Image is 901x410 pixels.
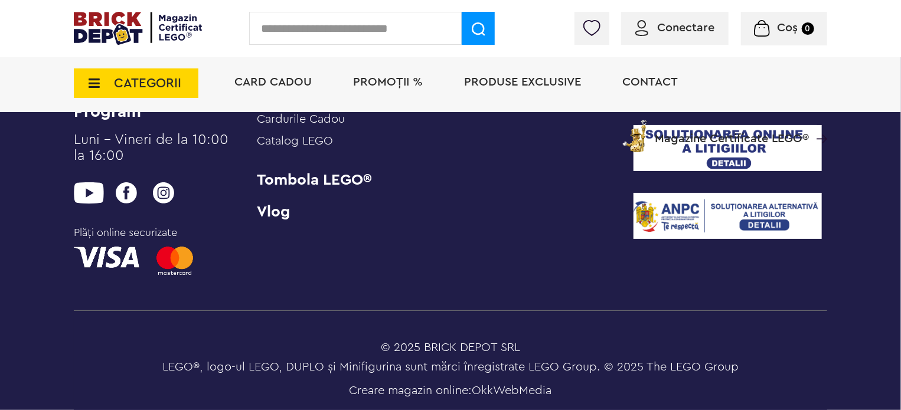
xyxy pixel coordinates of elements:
[472,385,552,396] a: OkkWebMedia
[148,182,178,204] img: instagram
[257,206,445,218] a: Vlog
[657,22,714,34] span: Conectare
[635,22,714,34] a: Conectare
[464,76,581,88] a: Produse exclusive
[350,385,469,396] a: Creare magazin online
[111,182,141,204] img: facebook
[156,247,193,275] img: mastercard
[778,22,798,34] span: Coș
[353,76,423,88] a: PROMOȚII %
[114,77,181,90] span: CATEGORII
[234,76,312,88] a: Card Cadou
[74,247,139,268] img: visa
[257,172,445,188] a: Tombola LEGO®
[622,76,678,88] a: Contact
[74,182,104,204] img: youtube
[74,225,234,241] span: Plăți online securizate
[634,193,822,239] img: ANPC
[74,339,827,356] div: © 2025 BRICK DEPOT SRL
[655,117,809,145] span: Magazine Certificate LEGO®
[809,117,827,129] a: Magazine Certificate LEGO®
[802,22,814,35] small: 0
